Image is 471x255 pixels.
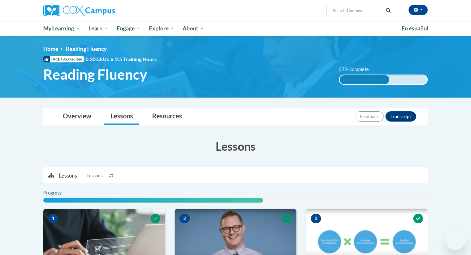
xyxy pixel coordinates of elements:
a: Home [43,45,58,52]
span: 1 [48,214,58,223]
a: Learn [84,21,113,36]
button: Account Settings [409,5,428,15]
span: About [183,25,204,32]
a: Explore [145,21,179,36]
span: Lessons [87,172,103,179]
button: Search [384,7,393,14]
span: Explore [149,25,175,32]
span: My Learning [43,25,80,32]
span: Reading Fluency [43,66,147,83]
span: 2.5 Training Hours [115,56,157,62]
a: En español [397,22,433,35]
span: 0.30 CEUs [86,56,115,63]
span: 2 [179,214,190,223]
a: Overview [56,108,98,125]
a: My Learning [39,21,84,36]
span: Learn [88,25,109,32]
a: About [179,21,209,36]
span: 3 [311,214,321,223]
button: Feedback [355,111,384,122]
div: Main menu [34,21,437,36]
div: 57% complete [340,75,390,84]
p: Lessons [59,172,77,179]
h3: Lessons [43,138,428,154]
label: Progress: [43,189,80,196]
span: IACET Accredited [43,56,84,62]
a: Cox Campus [43,5,165,16]
a: Resources [146,108,188,125]
img: Cox Campus [43,5,115,16]
a: Lessons [104,108,139,125]
span: Engage [117,25,141,32]
span: Reading Fluency [66,45,107,52]
label: 57% complete [339,66,376,73]
a: Engage [112,21,145,36]
span: • [111,56,113,62]
input: Search Courses [332,7,384,14]
button: Transcript [385,111,416,122]
iframe: Button to launch messaging window [445,229,466,250]
span: En español [401,25,428,32]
